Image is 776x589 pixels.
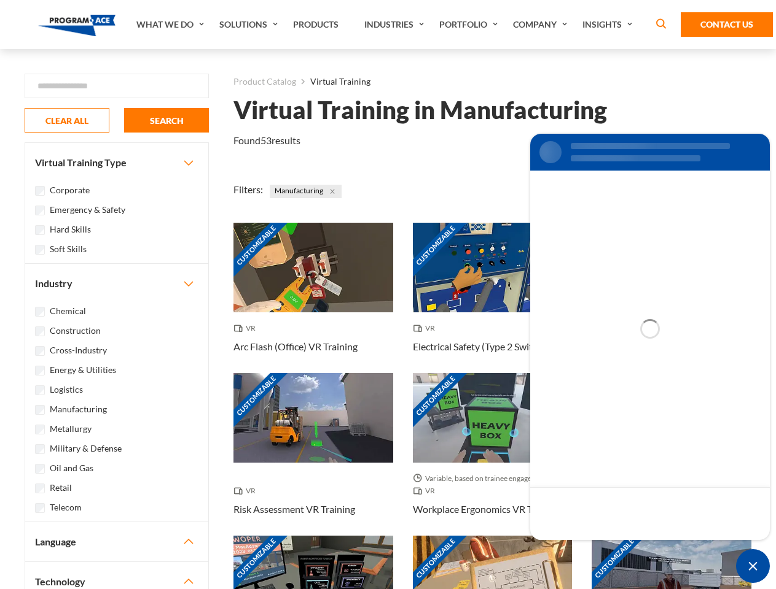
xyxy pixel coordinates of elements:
[35,186,45,196] input: Corporate
[25,108,109,133] button: CLEAR ALL
[35,346,45,356] input: Cross-Industry
[25,143,208,182] button: Virtual Training Type
[35,206,45,215] input: Emergency & Safety
[233,74,296,90] a: Product Catalog
[233,99,607,121] h1: Virtual Training in Manufacturing
[35,245,45,255] input: Soft Skills
[35,326,45,336] input: Construction
[681,12,773,37] a: Contact Us
[50,304,86,318] label: Chemical
[38,15,116,36] img: Program-Ace
[413,339,573,354] h3: Electrical Safety (Type 2 Switchgear) VR Training
[35,405,45,415] input: Manufacturing
[233,183,263,195] span: Filters:
[326,185,339,198] button: Close
[50,422,92,436] label: Metallurgy
[50,383,83,396] label: Logistics
[50,461,93,475] label: Oil and Gas
[296,74,370,90] li: Virtual Training
[233,485,261,497] span: VR
[50,242,87,256] label: Soft Skills
[233,133,300,148] p: Found results
[50,324,101,337] label: Construction
[35,385,45,395] input: Logistics
[233,223,393,373] a: Customizable Thumbnail - Arc Flash (Office) VR Training VR Arc Flash (Office) VR Training
[233,74,751,90] nav: breadcrumb
[35,225,45,235] input: Hard Skills
[50,501,82,514] label: Telecom
[233,339,358,354] h3: Arc Flash (Office) VR Training
[50,344,107,357] label: Cross-Industry
[527,131,773,543] iframe: SalesIQ Chat Window
[233,502,355,517] h3: Risk Assessment VR Training
[35,483,45,493] input: Retail
[413,223,573,373] a: Customizable Thumbnail - Electrical Safety (Type 2 Switchgear) VR Training VR Electrical Safety (...
[50,481,72,495] label: Retail
[270,185,342,198] span: Manufacturing
[35,425,45,434] input: Metallurgy
[50,203,125,217] label: Emergency & Safety
[50,363,116,377] label: Energy & Utilities
[35,307,45,317] input: Chemical
[413,373,573,536] a: Customizable Thumbnail - Workplace Ergonomics VR Training Variable, based on trainee engagement w...
[413,322,440,334] span: VR
[35,464,45,474] input: Oil and Gas
[35,444,45,454] input: Military & Defense
[413,485,440,497] span: VR
[233,373,393,536] a: Customizable Thumbnail - Risk Assessment VR Training VR Risk Assessment VR Training
[736,549,770,583] span: Minimize live chat window
[413,502,562,517] h3: Workplace Ergonomics VR Training
[50,183,90,197] label: Corporate
[25,522,208,561] button: Language
[35,503,45,513] input: Telecom
[413,472,573,485] span: Variable, based on trainee engagement with exercises.
[736,549,770,583] div: Chat Widget
[35,366,45,375] input: Energy & Utilities
[50,442,122,455] label: Military & Defense
[233,322,261,334] span: VR
[25,264,208,303] button: Industry
[50,223,91,236] label: Hard Skills
[261,134,272,146] em: 53
[50,402,107,416] label: Manufacturing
